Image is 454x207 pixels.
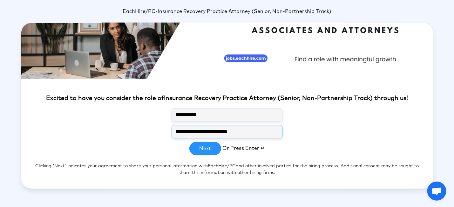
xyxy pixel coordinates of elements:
[158,9,331,14] span: Insurance Recovery Practice Attorney (Senior, Non-Partnership Track)
[189,142,221,155] button: Next
[427,182,446,201] a: Open chat
[21,8,433,15] p: -
[164,95,408,101] span: Insurance Recovery Practice Attorney (Senior, Non-Partnership Track) through us!
[123,9,155,14] span: EachHire/PC
[208,164,236,168] span: EachHire/PC
[21,94,433,103] p: Excited to have you consider the role of
[222,146,265,151] span: Or Press Enter ↵
[21,155,433,184] p: Clicking 'Next' indicates your agreement to share your personal information with and other involv...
